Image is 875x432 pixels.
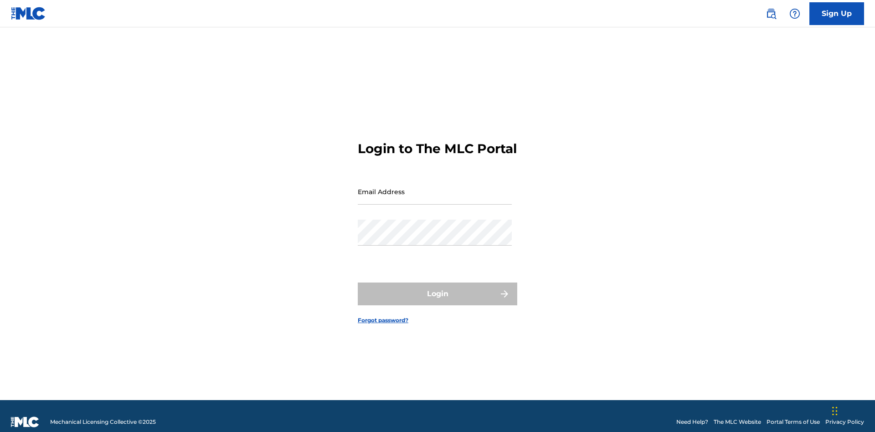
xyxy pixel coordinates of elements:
a: Privacy Policy [825,418,864,426]
a: The MLC Website [714,418,761,426]
a: Sign Up [809,2,864,25]
a: Portal Terms of Use [767,418,820,426]
a: Need Help? [676,418,708,426]
img: logo [11,417,39,427]
span: Mechanical Licensing Collective © 2025 [50,418,156,426]
a: Public Search [762,5,780,23]
a: Forgot password? [358,316,408,324]
div: Drag [832,397,838,425]
div: Help [786,5,804,23]
iframe: Chat Widget [829,388,875,432]
img: help [789,8,800,19]
img: MLC Logo [11,7,46,20]
img: search [766,8,777,19]
h3: Login to The MLC Portal [358,141,517,157]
